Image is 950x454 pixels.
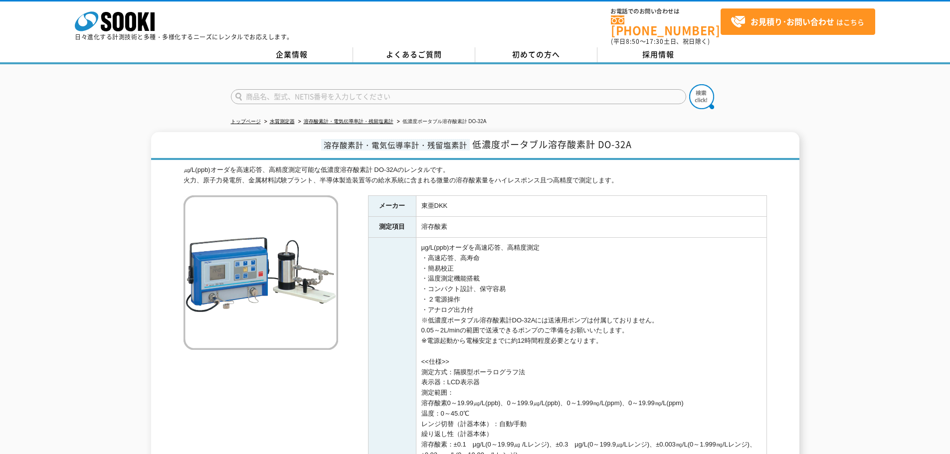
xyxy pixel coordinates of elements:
[231,89,686,104] input: 商品名、型式、NETIS番号を入力してください
[368,196,416,217] th: メーカー
[321,139,470,151] span: 溶存酸素計・電気伝導率計・残留塩素計
[304,119,393,124] a: 溶存酸素計・電気伝導率計・残留塩素計
[231,119,261,124] a: トップページ
[646,37,664,46] span: 17:30
[472,138,632,151] span: 低濃度ポータブル溶存酸素計 DO-32A
[626,37,640,46] span: 8:50
[184,165,767,186] div: ㎍/L(ppb)オーダを高速応答、高精度測定可能な低濃度溶存酸素計 DO-32Aのレンタルです。 火力、原子力発電所、金属材料試験プラント、半導体製造装置等の給水系統に含まれる微量の溶存酸素量を...
[721,8,875,35] a: お見積り･お問い合わせはこちら
[611,37,710,46] span: (平日 ～ 土日、祝日除く)
[475,47,597,62] a: 初めての方へ
[751,15,834,27] strong: お見積り･お問い合わせ
[231,47,353,62] a: 企業情報
[611,8,721,14] span: お電話でのお問い合わせは
[689,84,714,109] img: btn_search.png
[395,117,487,127] li: 低濃度ポータブル溶存酸素計 DO-32A
[731,14,864,29] span: はこちら
[416,196,766,217] td: 東亜DKK
[512,49,560,60] span: 初めての方へ
[270,119,295,124] a: 水質測定器
[353,47,475,62] a: よくあるご質問
[597,47,720,62] a: 採用情報
[75,34,293,40] p: 日々進化する計測技術と多種・多様化するニーズにレンタルでお応えします。
[184,195,338,350] img: 低濃度ポータブル溶存酸素計 DO-32A
[368,217,416,238] th: 測定項目
[611,15,721,36] a: [PHONE_NUMBER]
[416,217,766,238] td: 溶存酸素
